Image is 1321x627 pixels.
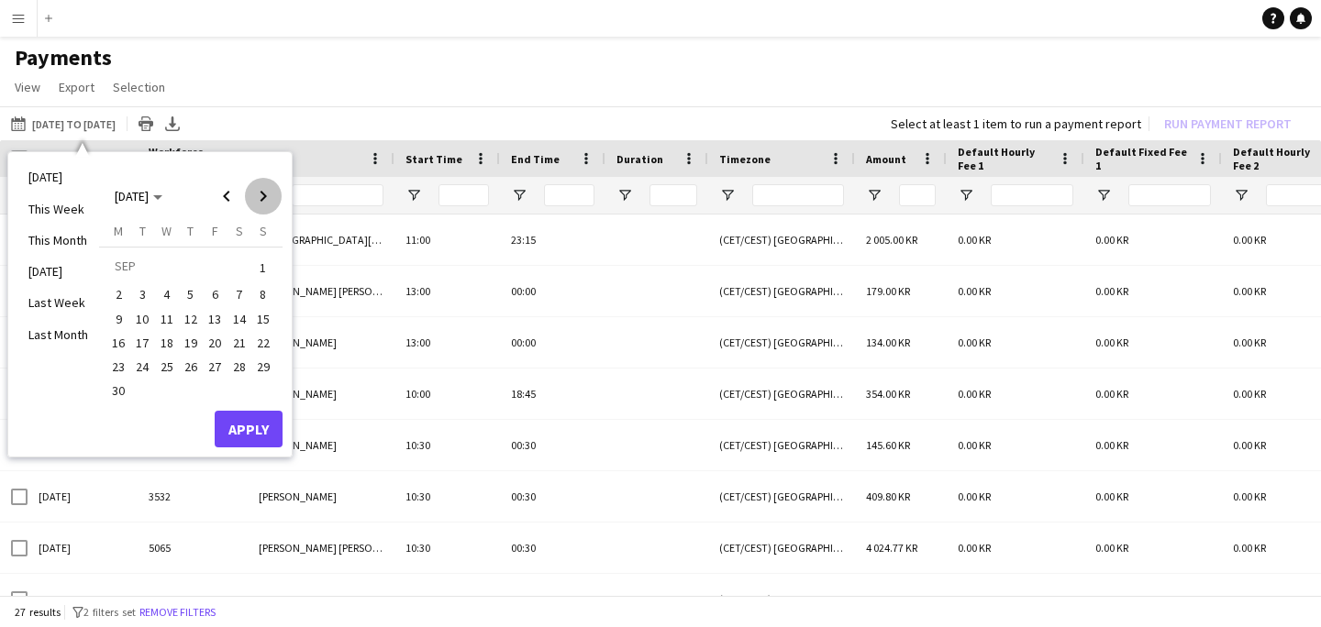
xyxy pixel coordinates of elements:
[500,471,605,522] div: 00:30
[180,308,202,330] span: 12
[7,113,119,135] button: [DATE] to [DATE]
[17,225,99,256] li: This Month
[107,308,129,330] span: 9
[180,332,202,354] span: 19
[106,282,130,306] button: 02-09-2024
[251,254,275,282] button: 01-09-2024
[405,187,422,203] button: Open Filter Menu
[132,332,154,354] span: 17
[187,223,194,239] span: T
[138,522,248,573] div: 5065
[113,79,165,95] span: Selection
[28,471,138,522] div: [DATE]
[891,115,1141,132] div: Select at least 1 item to run a payment report
[394,420,500,470] div: 10:30
[544,184,594,206] input: End Time Filter Input
[708,574,855,624] div: (CET/CEST) [GEOGRAPHIC_DATA]
[616,187,633,203] button: Open Filter Menu
[132,283,154,305] span: 3
[203,355,227,379] button: 27-09-2024
[752,184,844,206] input: Timezone Filter Input
[252,308,274,330] span: 15
[227,282,250,306] button: 07-09-2024
[155,306,179,330] button: 11-09-2024
[719,152,771,166] span: Timezone
[132,356,154,378] span: 24
[236,223,243,239] span: S
[161,113,183,135] app-action-btn: Export XLSX
[947,368,1084,419] div: 0.00 KR
[438,184,489,206] input: Start Time Filter Input
[215,411,283,447] button: Apply
[708,214,855,265] div: (CET/CEST) [GEOGRAPHIC_DATA]
[500,574,605,624] div: 00:30
[394,317,500,368] div: 13:00
[1095,145,1189,172] span: Default Fixed Fee 1
[719,187,736,203] button: Open Filter Menu
[1084,522,1222,573] div: 0.00 KR
[394,214,500,265] div: 11:00
[500,420,605,470] div: 00:30
[292,184,383,206] input: Name Filter Input
[130,306,154,330] button: 10-09-2024
[106,331,130,355] button: 16-09-2024
[866,187,883,203] button: Open Filter Menu
[1084,317,1222,368] div: 0.00 KR
[958,187,974,203] button: Open Filter Menu
[155,282,179,306] button: 04-09-2024
[107,180,170,213] button: Choose month and year
[228,283,250,305] span: 7
[1095,187,1112,203] button: Open Filter Menu
[17,287,99,318] li: Last Week
[259,438,337,452] span: [PERSON_NAME]
[106,254,251,282] td: SEP
[107,356,129,378] span: 23
[394,471,500,522] div: 10:30
[132,308,154,330] span: 10
[161,223,172,239] span: W
[1233,187,1249,203] button: Open Filter Menu
[83,605,136,619] span: 2 filters set
[1084,214,1222,265] div: 0.00 KR
[1084,420,1222,470] div: 0.00 KR
[106,355,130,379] button: 23-09-2024
[866,541,917,555] span: 4 024.77 KR
[259,233,446,247] span: [DEMOGRAPHIC_DATA][PERSON_NAME]
[130,282,154,306] button: 03-09-2024
[130,355,154,379] button: 24-09-2024
[17,161,99,192] li: [DATE]
[149,145,215,172] span: Workforce ID
[203,282,227,306] button: 06-09-2024
[180,356,202,378] span: 26
[866,387,910,401] span: 354.00 KR
[227,355,250,379] button: 28-09-2024
[228,332,250,354] span: 21
[156,332,178,354] span: 18
[252,255,274,280] span: 1
[106,306,130,330] button: 09-09-2024
[866,489,910,503] span: 409.80 KR
[866,152,906,166] span: Amount
[259,387,337,401] span: [PERSON_NAME]
[947,420,1084,470] div: 0.00 KR
[394,368,500,419] div: 10:00
[204,283,226,305] span: 6
[260,223,267,239] span: S
[947,522,1084,573] div: 0.00 KR
[106,379,130,402] button: 30-09-2024
[17,256,99,287] li: [DATE]
[259,489,337,503] span: [PERSON_NAME]
[51,75,102,99] a: Export
[204,308,226,330] span: 13
[1084,471,1222,522] div: 0.00 KR
[115,188,149,204] span: [DATE]
[156,356,178,378] span: 25
[179,282,203,306] button: 05-09-2024
[135,113,157,135] app-action-btn: Print
[203,331,227,355] button: 20-09-2024
[899,184,936,206] input: Amount Filter Input
[228,308,250,330] span: 14
[179,355,203,379] button: 26-09-2024
[252,283,274,305] span: 8
[394,574,500,624] div: 10:30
